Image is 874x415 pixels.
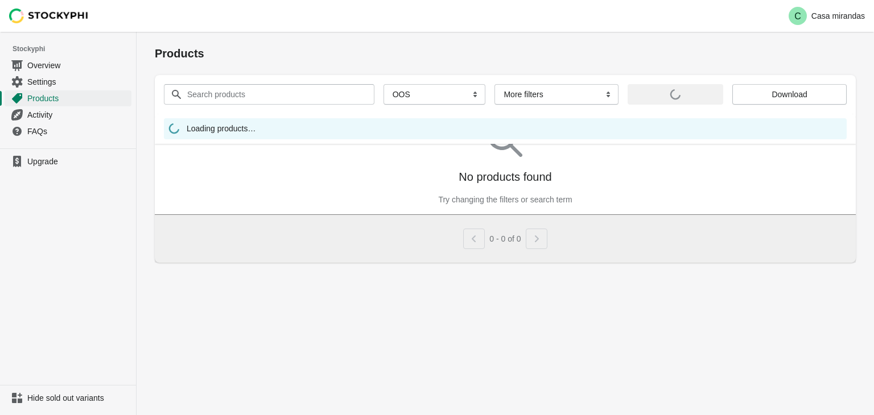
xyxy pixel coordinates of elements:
[5,73,131,90] a: Settings
[155,45,856,61] h1: Products
[9,9,89,23] img: Stockyphi
[5,106,131,123] a: Activity
[27,109,129,121] span: Activity
[5,90,131,106] a: Products
[187,123,255,137] span: Loading products…
[794,11,801,21] text: C
[27,392,129,404] span: Hide sold out variants
[811,11,865,20] p: Casa mirandas
[438,194,572,205] p: Try changing the filters or search term
[784,5,869,27] button: Avatar with initials CCasa mirandas
[732,84,847,105] button: Download
[772,90,807,99] span: Download
[27,156,129,167] span: Upgrade
[5,390,131,406] a: Hide sold out variants
[5,57,131,73] a: Overview
[489,234,521,243] span: 0 - 0 of 0
[5,153,131,169] a: Upgrade
[463,224,547,249] nav: Pagination
[187,84,354,105] input: Search products
[27,60,129,71] span: Overview
[5,123,131,139] a: FAQs
[27,76,129,88] span: Settings
[27,93,129,104] span: Products
[27,126,129,137] span: FAQs
[459,169,551,185] p: No products found
[13,43,136,55] span: Stockyphi
[789,7,807,25] span: Avatar with initials C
